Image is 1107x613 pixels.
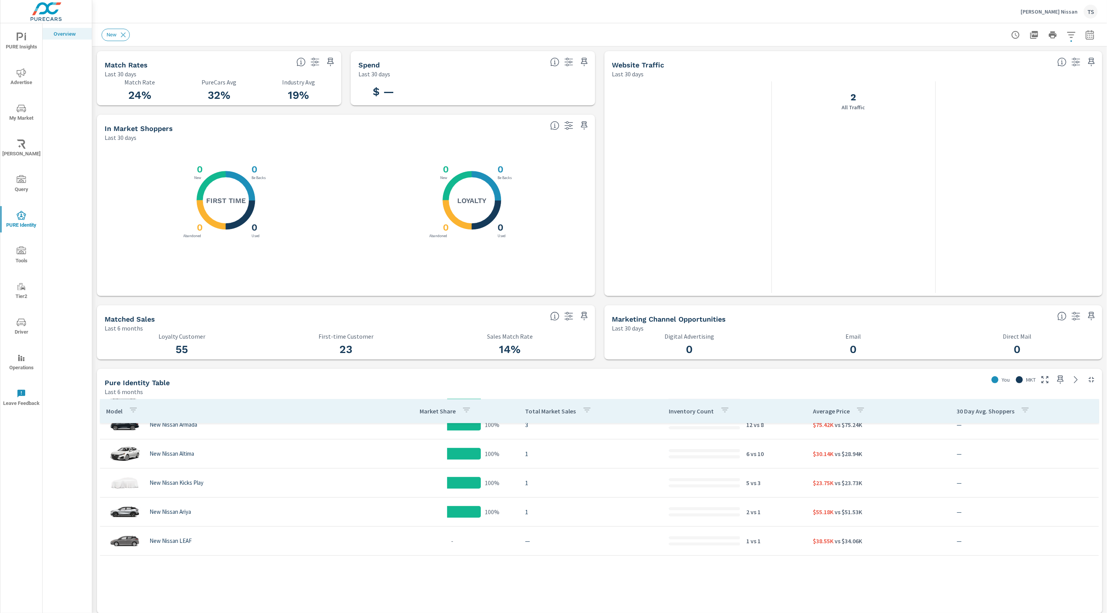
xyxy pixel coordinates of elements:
[150,537,192,544] p: New Nissan LEAF
[105,133,136,142] p: Last 30 days
[1084,5,1098,19] div: TS
[1085,310,1098,322] span: Save this to your personalized report
[269,333,423,340] p: First-time Customer
[3,353,40,372] span: Operations
[3,318,40,337] span: Driver
[3,33,40,52] span: PURE Insights
[776,343,931,356] h3: 0
[206,196,246,205] h5: First Time
[957,478,1093,487] p: —
[3,175,40,194] span: Query
[105,79,175,86] p: Match Rate
[1026,376,1036,384] p: MKT
[525,449,657,458] p: 1
[1021,8,1078,15] p: [PERSON_NAME] Nissan
[102,32,121,38] span: New
[957,449,1093,458] p: —
[184,89,254,102] h3: 32%
[358,61,380,69] h5: Spend
[485,420,499,429] p: 100%
[669,407,714,415] p: Inventory Count
[496,234,507,238] p: Used
[1039,374,1051,386] button: Make Fullscreen
[1064,27,1079,43] button: Apply Filters
[746,478,749,487] p: 5
[195,222,203,233] h3: 0
[1045,27,1061,43] button: Print Report
[612,343,767,356] h3: 0
[578,310,591,322] span: Save this to your personalized report
[833,536,862,546] p: vs $34.06K
[746,420,752,429] p: 12
[957,536,1093,546] p: —
[813,449,833,458] p: $30.14K
[1054,374,1067,386] span: Save this to your personalized report
[358,85,409,98] h3: $ —
[813,478,833,487] p: $23.75K
[749,478,761,487] p: vs 3
[496,222,503,233] h3: 0
[105,387,143,396] p: Last 6 months
[105,61,148,69] h5: Match Rates
[250,164,257,175] h3: 0
[0,23,42,415] div: nav menu
[612,324,644,333] p: Last 30 days
[525,420,657,429] p: 3
[525,536,657,546] p: —
[496,176,513,180] p: Be Backs
[525,478,657,487] p: 1
[833,478,862,487] p: vs $23.73K
[182,234,203,238] p: Abandoned
[105,69,136,79] p: Last 30 days
[105,324,143,333] p: Last 6 months
[578,119,591,132] span: Save this to your personalized report
[746,449,749,458] p: 6
[3,389,40,408] span: Leave Feedback
[813,420,833,429] p: $75.42K
[109,500,140,523] img: glamour
[451,536,453,546] p: -
[109,529,140,553] img: glamour
[105,315,155,323] h5: Matched Sales
[525,407,576,415] p: Total Market Sales
[3,139,40,158] span: [PERSON_NAME]
[358,69,390,79] p: Last 30 days
[109,413,140,436] img: glamour
[150,508,191,515] p: New Nissan Ariya
[269,343,423,356] h3: 23
[1082,27,1098,43] button: Select Date Range
[105,333,259,340] p: Loyalty Customer
[250,222,257,233] h3: 0
[102,29,130,41] div: New
[324,56,337,68] span: Save this to your personalized report
[957,507,1093,517] p: —
[109,471,140,494] img: glamour
[109,442,140,465] img: glamour
[612,333,767,340] p: Digital Advertising
[1085,374,1098,386] button: Minimize Widget
[43,28,92,40] div: Overview
[776,333,931,340] p: Email
[612,61,665,69] h5: Website Traffic
[525,507,657,517] p: 1
[250,234,261,238] p: Used
[749,536,761,546] p: vs 1
[940,333,1095,340] p: Direct Mail
[432,333,587,340] p: Sales Match Rate
[833,420,862,429] p: vs $75.24K
[1085,56,1098,68] span: Save this to your personalized report
[150,450,194,457] p: New Nissan Altima
[420,407,456,415] p: Market Share
[940,343,1095,356] h3: 0
[53,30,86,38] p: Overview
[3,282,40,301] span: Tier2
[578,56,591,68] span: Save this to your personalized report
[746,536,749,546] p: 1
[3,104,40,123] span: My Market
[550,57,560,67] span: Total PureCars DigAdSpend. Data sourced directly from the Ad Platforms. Non-Purecars DigAd client...
[3,68,40,87] span: Advertise
[833,449,862,458] p: vs $28.94K
[439,176,449,180] p: New
[1026,27,1042,43] button: "Export Report to PDF"
[105,379,170,387] h5: Pure Identity Table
